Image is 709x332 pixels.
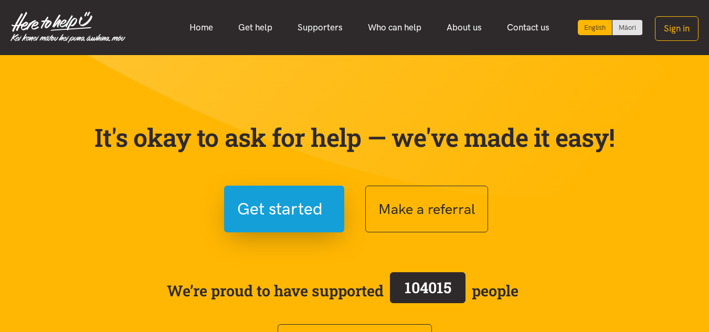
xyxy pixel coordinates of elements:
[177,16,226,39] a: Home
[237,196,323,222] span: Get started
[167,270,518,311] span: We’re proud to have supported people
[285,16,355,39] a: Supporters
[578,20,643,35] div: Language toggle
[384,270,472,311] a: 104015
[494,16,562,39] a: Contact us
[365,186,488,232] button: Make a referral
[655,16,699,41] button: Sign in
[612,20,642,35] a: Switch to Te Reo Māori
[405,277,451,297] span: 104015
[226,16,285,39] a: Get help
[355,16,434,39] a: Who can help
[434,16,494,39] a: About us
[224,186,344,232] button: Get started
[92,122,617,153] p: It's okay to ask for help — we've made it easy!
[10,12,125,43] img: Home
[578,20,612,35] div: Current language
